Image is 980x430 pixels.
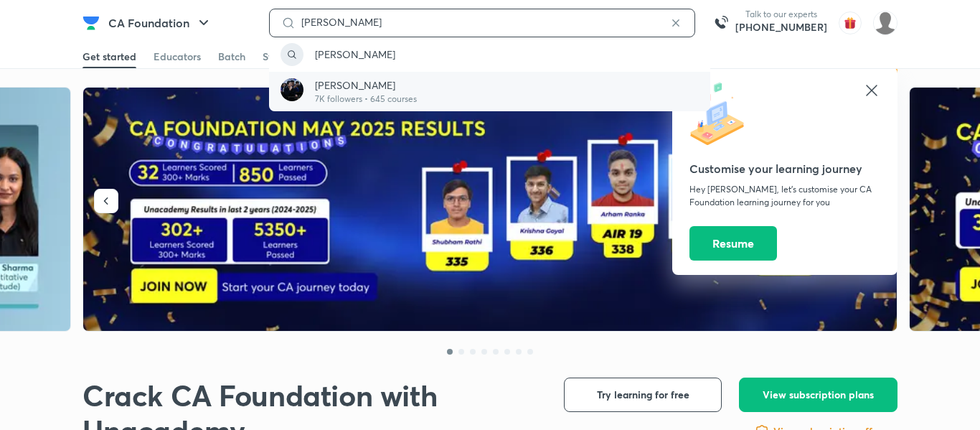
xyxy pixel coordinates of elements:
button: Try learning for free [564,378,722,412]
img: call-us [707,9,735,37]
p: 7K followers • 645 courses [315,93,417,106]
img: icon [689,82,754,146]
a: Educators [154,45,201,68]
div: Get started [83,50,136,64]
p: Talk to our experts [735,9,827,20]
div: Batch [218,50,245,64]
a: [PERSON_NAME] [269,37,710,72]
span: Try learning for free [597,388,689,402]
div: Educators [154,50,201,64]
button: CA Foundation [100,9,221,37]
button: View subscription plans [739,378,897,412]
a: [PHONE_NUMBER] [735,20,827,34]
p: Hey [PERSON_NAME], let’s customise your CA Foundation learning journey for you [689,183,880,209]
img: avatar [839,11,862,34]
h5: Customise your learning journey [689,160,880,177]
a: Avatar[PERSON_NAME]7K followers • 645 courses [269,72,710,111]
input: Search courses, test series and educators [296,17,669,28]
span: View subscription plans [763,388,874,402]
div: Store [263,50,287,64]
img: Company Logo [83,14,100,32]
img: Avatar [281,78,303,101]
a: Get started [83,45,136,68]
a: Store [263,45,287,68]
p: [PERSON_NAME] [315,47,395,62]
button: Resume [689,226,777,261]
a: Batch [218,45,245,68]
p: [PERSON_NAME] [315,78,417,93]
img: Syeda Nayareen [873,11,897,35]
